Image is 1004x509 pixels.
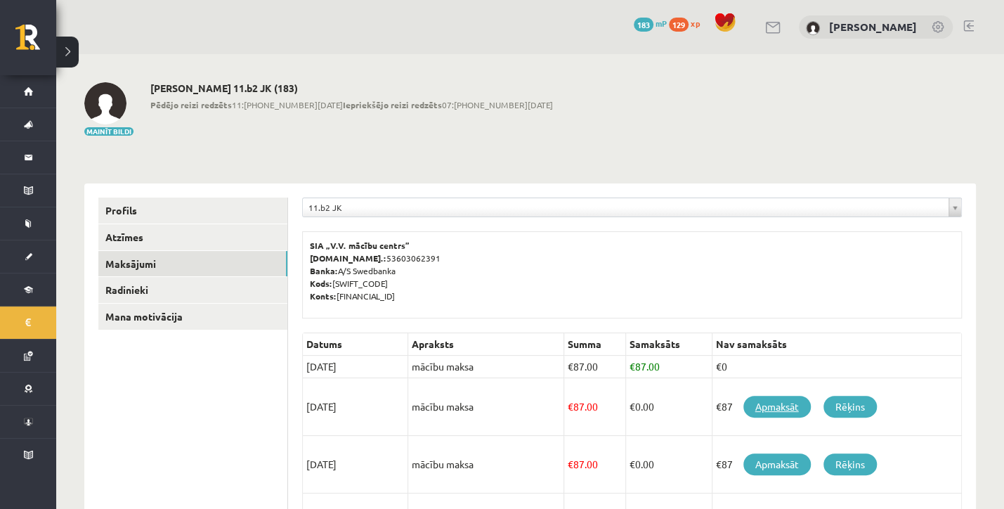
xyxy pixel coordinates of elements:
[303,198,961,217] a: 11.b2 JK
[150,98,553,111] span: 11:[PHONE_NUMBER][DATE] 07:[PHONE_NUMBER][DATE]
[303,436,408,494] td: [DATE]
[98,198,287,224] a: Profils
[568,400,573,413] span: €
[712,333,962,356] th: Nav samaksāts
[712,356,962,378] td: €0
[806,21,820,35] img: Sandra Letinska
[408,356,564,378] td: mācību maksa
[308,198,943,217] span: 11.b2 JK
[625,333,712,356] th: Samaksāts
[691,18,700,29] span: xp
[564,436,625,494] td: 87.00
[310,290,337,302] b: Konts:
[310,240,410,251] b: SIA „V.V. mācību centrs”
[150,82,553,94] h2: [PERSON_NAME] 11.b2 JK (183)
[568,458,573,470] span: €
[408,378,564,436] td: mācību maksa
[625,436,712,494] td: 0.00
[630,458,635,470] span: €
[743,396,811,418] a: Apmaksāt
[743,453,811,475] a: Apmaksāt
[625,356,712,378] td: 87.00
[98,277,287,303] a: Radinieki
[634,18,667,29] a: 183 mP
[408,333,564,356] th: Apraksts
[150,99,232,110] b: Pēdējo reizi redzēts
[625,378,712,436] td: 0.00
[712,436,962,494] td: €87
[310,265,338,276] b: Banka:
[408,436,564,494] td: mācību maksa
[823,453,877,475] a: Rēķins
[98,224,287,250] a: Atzīmes
[630,400,635,413] span: €
[829,20,917,34] a: [PERSON_NAME]
[669,18,689,32] span: 129
[310,278,332,289] b: Kods:
[712,378,962,436] td: €87
[630,360,635,373] span: €
[303,356,408,378] td: [DATE]
[343,99,442,110] b: Iepriekšējo reizi redzēts
[303,333,408,356] th: Datums
[669,18,707,29] a: 129 xp
[568,360,573,373] span: €
[84,82,126,124] img: Sandra Letinska
[656,18,667,29] span: mP
[98,304,287,330] a: Mana motivācija
[84,127,133,136] button: Mainīt bildi
[310,239,954,302] p: 53603062391 A/S Swedbanka [SWIFT_CODE] [FINANCIAL_ID]
[823,396,877,418] a: Rēķins
[303,378,408,436] td: [DATE]
[564,356,625,378] td: 87.00
[98,251,287,277] a: Maksājumi
[564,333,625,356] th: Summa
[634,18,653,32] span: 183
[15,25,56,60] a: Rīgas 1. Tālmācības vidusskola
[564,378,625,436] td: 87.00
[310,252,386,264] b: [DOMAIN_NAME].:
